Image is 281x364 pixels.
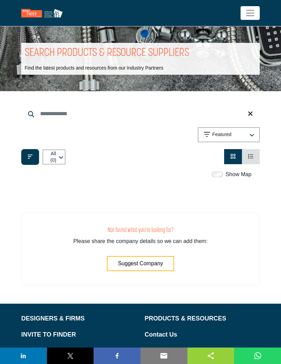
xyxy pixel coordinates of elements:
img: sharethis sharing button [207,352,215,360]
button: Filter categories [21,149,39,165]
img: facebook sharing button [113,352,121,360]
button: All (0) [42,149,65,165]
span: Please share the company details so we can add them: [73,238,208,244]
span: Suggest Company [118,260,163,266]
p: All (0) [49,150,58,164]
h1: SEARCH PRODUCTS & RESOURCE SUPPLIERS [25,46,189,61]
p: Featured [212,131,231,138]
a: INVITE TO FINDER [21,330,136,339]
a: View Card [230,154,236,159]
h3: Not found what you're looking for? [35,226,246,234]
a: FAQ's [145,346,260,355]
p: Find the latest products and resources from our Industry Partners [25,65,163,72]
li: List View [242,149,260,164]
img: whatsapp sharing button [254,352,262,360]
a: ABOUT [21,346,136,355]
img: twitter sharing button [66,352,74,360]
a: PRODUCTS & RESOURCES [145,314,260,323]
button: Toggle navigation [241,6,260,20]
a: View List [248,154,254,159]
img: Site Logo [21,9,66,17]
label: Show Map [225,170,252,179]
img: email sharing button [160,352,168,360]
img: linkedin sharing button [19,352,27,360]
button: Featured [198,127,260,142]
a: Contact Us [145,330,260,339]
button: Suggest Company [107,256,174,271]
a: DESIGNERS & FIRMS [21,314,136,323]
input: Search Keyword [21,106,260,122]
li: Card View [224,149,242,164]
